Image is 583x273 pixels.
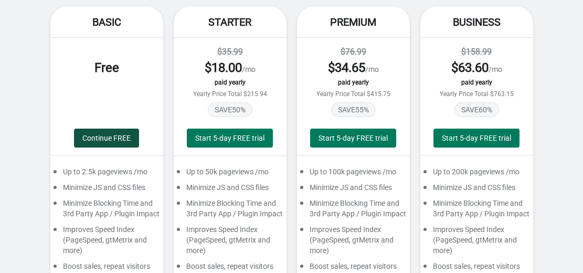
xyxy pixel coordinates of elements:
div: $76.99 [308,46,399,58]
div: $158.99 [431,46,523,58]
div: paid yearly [308,79,399,86]
div: Up to 200k pageviews /mo [420,166,533,182]
button: Start 5-day FREE trial [433,129,520,148]
div: /mo [184,59,276,76]
div: Improves Speed Index (PageSpeed, gtMetrix and more) [420,224,533,261]
div: Improves Speed Index (PageSpeed, gtMetrix and more) [297,224,410,261]
div: Improves Speed Index (PageSpeed, gtMetrix and more) [50,224,163,261]
span: Start 5-day FREE trial [195,134,264,142]
span: SAVE 50 % [208,102,252,117]
span: Continue FREE [82,134,131,142]
div: paid yearly [431,79,523,86]
div: Minimize Blocking Time and 3rd Party App / Plugin Impact [420,198,533,224]
div: /mo [431,59,523,76]
button: Start 5-day FREE trial [187,129,273,148]
div: Minimize JS and CSS files [174,182,287,198]
div: Improves Speed Index (PageSpeed, gtMetrix and more) [174,224,287,261]
div: /mo [308,59,399,76]
div: Minimize JS and CSS files [420,182,533,198]
div: Basic [50,6,163,38]
div: Yearly Price Total $763.15 [431,90,523,98]
button: Start 5-day FREE trial [310,129,396,148]
span: $ 63.60 [451,60,489,75]
span: SAVE 55 % [331,102,376,117]
div: Business [420,6,533,38]
div: Yearly Price Total $415.75 [308,90,399,98]
span: $ 34.65 [328,60,365,75]
div: Minimize Blocking Time and 3rd Party App / Plugin Impact [50,198,163,224]
div: Up to 100k pageviews /mo [297,166,410,182]
div: Minimize Blocking Time and 3rd Party App / Plugin Impact [297,198,410,224]
div: Up to 2.5k pageviews /mo [50,166,163,182]
div: Minimize Blocking Time and 3rd Party App / Plugin Impact [174,198,287,224]
div: Premium [297,6,410,38]
span: Start 5-day FREE trial [319,134,388,142]
span: SAVE 60 % [454,102,499,117]
div: Yearly Price Total $215.94 [184,90,276,98]
span: $ 18.00 [205,60,242,75]
div: paid yearly [184,79,276,86]
span: Start 5-day FREE trial [442,134,511,142]
span: Free [94,60,119,75]
button: Continue FREE [74,129,139,148]
div: Minimize JS and CSS files [297,182,410,198]
div: Up to 50k pageviews /mo [174,166,287,182]
div: Minimize JS and CSS files [50,182,163,198]
div: Starter [174,6,287,38]
div: $35.99 [184,46,276,58]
